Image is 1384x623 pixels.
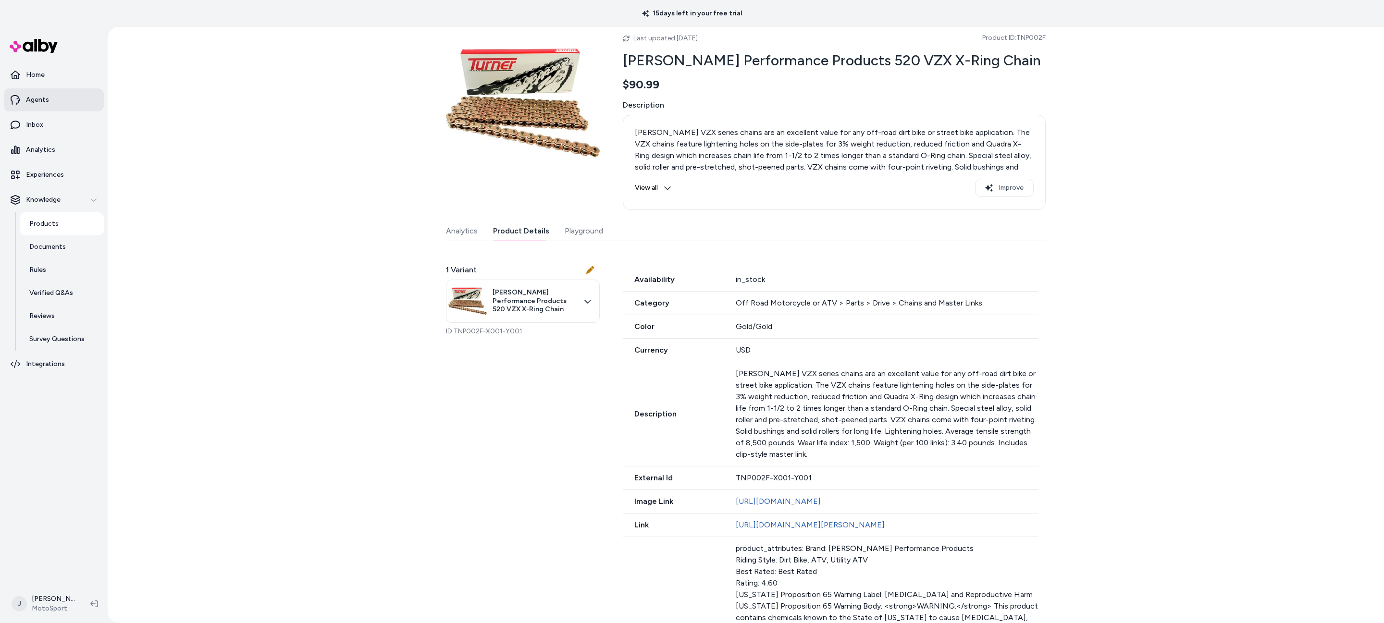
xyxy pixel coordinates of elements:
button: Product Details [493,221,549,241]
span: $90.99 [623,77,659,92]
p: Knowledge [26,195,61,205]
span: J [12,596,27,611]
p: Inbox [26,120,43,130]
img: X001.jpg [448,282,487,320]
a: Integrations [4,353,104,376]
div: in_stock [736,274,1038,285]
p: [PERSON_NAME] VZX series chains are an excellent value for any off-road dirt bike or street bike ... [635,127,1034,196]
button: J[PERSON_NAME]MotoSport [6,588,83,619]
p: Analytics [26,145,55,155]
p: ID: TNP002F-X001-Y001 [446,327,600,336]
a: Survey Questions [20,328,104,351]
span: Color [623,321,724,332]
a: Reviews [20,305,104,328]
a: Agents [4,88,104,111]
span: Currency [623,344,724,356]
a: Experiences [4,163,104,186]
a: Documents [20,235,104,258]
span: Availability [623,274,724,285]
div: Off Road Motorcycle or ATV > Parts > Drive > Chains and Master Links [736,297,1038,309]
div: Gold/Gold [736,321,1038,332]
div: USD [736,344,1038,356]
span: Link [623,519,724,531]
p: Documents [29,242,66,252]
span: 1 Variant [446,264,477,276]
p: Agents [26,95,49,105]
p: 15 days left in your free trial [636,9,748,18]
p: Experiences [26,170,64,180]
p: [PERSON_NAME] VZX series chains are an excellent value for any off-road dirt bike or street bike ... [736,368,1038,460]
button: Improve [975,179,1034,197]
span: External Id [623,472,724,484]
p: Reviews [29,311,55,321]
span: Image Link [623,496,724,507]
div: TNP002F-X001-Y001 [736,472,1038,484]
a: Products [20,212,104,235]
img: alby Logo [10,39,58,53]
p: Rules [29,265,46,275]
p: Survey Questions [29,334,85,344]
a: [URL][DOMAIN_NAME] [736,497,821,506]
a: Inbox [4,113,104,136]
img: X001.jpg [446,26,600,180]
a: Home [4,63,104,86]
button: Playground [565,221,603,241]
a: Rules [20,258,104,281]
span: MotoSport [32,604,75,613]
button: View all [635,179,671,197]
button: Analytics [446,221,478,241]
p: Products [29,219,59,229]
a: Analytics [4,138,104,161]
a: Verified Q&As [20,281,104,305]
span: Description [623,99,1046,111]
a: [URL][DOMAIN_NAME][PERSON_NAME] [736,520,885,529]
span: Category [623,297,724,309]
p: Home [26,70,45,80]
p: Verified Q&As [29,288,73,298]
span: Description [623,408,724,420]
p: Integrations [26,359,65,369]
span: [PERSON_NAME] Performance Products 520 VZX X-Ring Chain [493,288,578,314]
span: Product ID: TNP002F [982,33,1046,43]
h2: [PERSON_NAME] Performance Products 520 VZX X-Ring Chain [623,51,1046,70]
span: Last updated [DATE] [633,34,698,42]
p: [PERSON_NAME] [32,594,75,604]
button: [PERSON_NAME] Performance Products 520 VZX X-Ring Chain [446,280,600,323]
button: Knowledge [4,188,104,211]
